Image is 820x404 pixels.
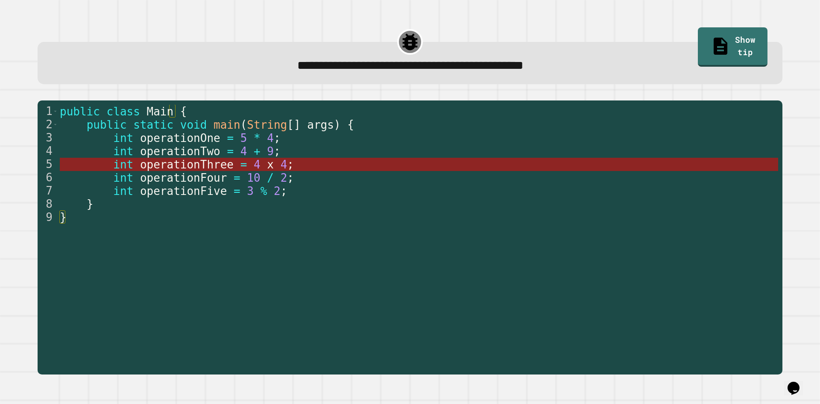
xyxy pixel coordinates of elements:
[274,185,281,198] span: 2
[38,171,58,184] div: 6
[234,185,240,198] span: =
[240,145,247,158] span: 4
[53,105,58,118] span: Toggle code folding, rows 1 through 9
[106,105,140,118] span: class
[60,105,100,118] span: public
[227,145,234,158] span: =
[133,118,173,131] span: static
[280,158,287,171] span: 4
[260,185,267,198] span: %
[140,158,233,171] span: operationThree
[38,158,58,171] div: 5
[280,171,287,184] span: 2
[38,118,58,131] div: 2
[38,184,58,198] div: 7
[113,132,133,144] span: int
[267,158,274,171] span: x
[140,145,220,158] span: operationTwo
[234,171,240,184] span: =
[113,158,133,171] span: int
[784,370,811,395] iframe: chat widget
[227,132,234,144] span: =
[38,144,58,158] div: 4
[113,171,133,184] span: int
[140,171,227,184] span: operationFour
[254,145,261,158] span: +
[113,145,133,158] span: int
[38,105,58,118] div: 1
[146,105,173,118] span: Main
[38,198,58,211] div: 8
[38,211,58,224] div: 9
[247,118,287,131] span: String
[254,158,261,171] span: 4
[307,118,334,131] span: args
[240,158,247,171] span: =
[180,118,207,131] span: void
[247,171,260,184] span: 10
[267,171,274,184] span: /
[247,185,254,198] span: 3
[53,118,58,131] span: Toggle code folding, rows 2 through 8
[698,27,767,67] a: Show tip
[240,132,247,144] span: 5
[267,145,274,158] span: 9
[86,118,126,131] span: public
[140,185,227,198] span: operationFive
[113,185,133,198] span: int
[214,118,240,131] span: main
[38,131,58,144] div: 3
[267,132,274,144] span: 4
[140,132,220,144] span: operationOne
